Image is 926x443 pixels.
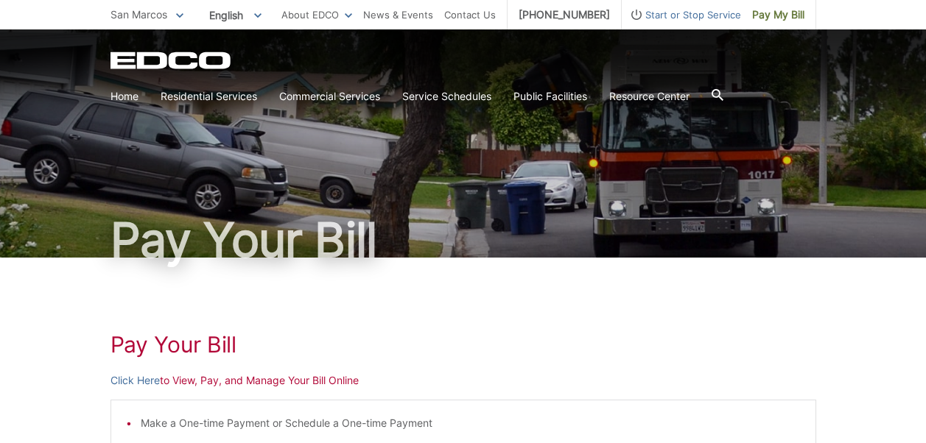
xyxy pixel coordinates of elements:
[513,88,587,104] a: Public Facilities
[198,3,273,27] span: English
[111,8,167,21] span: San Marcos
[279,88,380,104] a: Commercial Services
[363,7,433,23] a: News & Events
[111,52,233,69] a: EDCD logo. Return to the homepage.
[111,216,816,263] h1: Pay Your Bill
[752,7,804,23] span: Pay My Bill
[141,415,801,431] li: Make a One-time Payment or Schedule a One-time Payment
[161,88,257,104] a: Residential Services
[111,372,816,389] p: to View, Pay, and Manage Your Bill Online
[281,7,352,23] a: About EDCO
[444,7,496,23] a: Contact Us
[111,372,160,389] a: Click Here
[111,331,816,358] h1: Pay Your Bill
[402,88,491,104] a: Service Schedules
[609,88,690,104] a: Resource Center
[111,88,138,104] a: Home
